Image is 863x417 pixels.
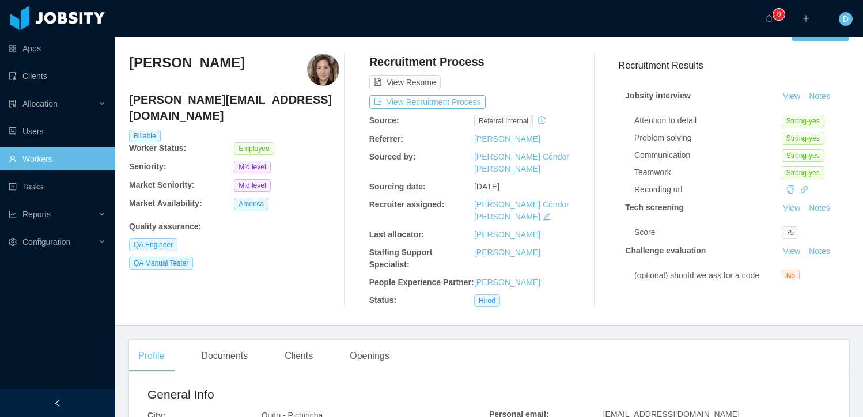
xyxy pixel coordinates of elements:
i: icon: copy [786,185,794,194]
div: Documents [192,340,257,372]
b: Seniority: [129,162,166,171]
a: [PERSON_NAME] [474,230,540,239]
a: [PERSON_NAME] Cóndor [PERSON_NAME] [474,200,569,221]
a: icon: userWorkers [9,147,106,170]
span: [DATE] [474,182,499,191]
b: Status: [369,295,396,305]
div: Copy [786,184,794,196]
a: [PERSON_NAME] [474,278,540,287]
div: Profile [129,340,173,372]
b: Referrer: [369,134,403,143]
a: View [779,247,804,256]
i: icon: solution [9,100,17,108]
h4: [PERSON_NAME][EMAIL_ADDRESS][DOMAIN_NAME] [129,92,339,124]
div: Teamwork [634,166,782,179]
div: (optional) should we ask for a code refactor and make a new evaluation? [634,270,782,294]
div: Score [634,226,782,238]
b: People Experience Partner: [369,278,474,287]
b: Worker Status: [129,143,186,153]
b: Sourced by: [369,152,416,161]
b: Last allocator: [369,230,425,239]
span: Mid level [234,161,270,173]
i: icon: edit [543,213,551,221]
strong: Challenge evaluation [625,246,706,255]
a: icon: profileTasks [9,175,106,198]
a: View [779,203,804,213]
b: Quality assurance : [129,222,201,231]
button: Notes [804,245,835,259]
strong: Jobsity interview [625,91,691,100]
button: icon: exportView Recruitment Process [369,95,486,109]
div: Clients [275,340,322,372]
b: Source: [369,116,399,125]
span: Strong-yes [782,132,824,145]
div: Attention to detail [634,115,782,127]
span: 75 [782,226,798,239]
a: icon: exportView Recruitment Process [369,97,486,107]
a: [PERSON_NAME] Cóndor [PERSON_NAME] [474,152,569,173]
b: Market Seniority: [129,180,195,189]
div: Openings [340,340,399,372]
a: icon: appstoreApps [9,37,106,60]
span: Configuration [22,237,70,247]
a: icon: robotUsers [9,120,106,143]
button: Notes [804,90,835,104]
i: icon: history [538,116,546,124]
span: Employee [234,142,274,155]
button: Notes [804,202,835,215]
a: icon: auditClients [9,65,106,88]
h3: [PERSON_NAME] [129,54,245,72]
a: icon: file-textView Resume [369,78,441,87]
span: America [234,198,268,210]
div: Communication [634,149,782,161]
i: icon: bell [765,14,773,22]
span: QA Engineer [129,238,177,251]
b: Market Availability: [129,199,202,208]
span: Allocation [22,99,58,108]
span: QA Manual Tester [129,257,193,270]
i: icon: setting [9,238,17,246]
a: icon: link [800,185,808,194]
span: Referral internal [474,115,533,127]
span: No [782,270,800,282]
span: Billable [129,130,161,142]
b: Recruiter assigned: [369,200,445,209]
a: [PERSON_NAME] [474,248,540,257]
sup: 0 [773,9,785,20]
h2: General Info [147,385,489,404]
div: Problem solving [634,132,782,144]
span: Reports [22,210,51,219]
span: Strong-yes [782,115,824,127]
img: 3ef3bb2a-abc8-4902-bad7-a289f48c859a_68348c31e91fc-400w.png [307,54,339,86]
i: icon: plus [802,14,810,22]
b: Staffing Support Specialist: [369,248,433,269]
a: [PERSON_NAME] [474,134,540,143]
span: D [843,12,849,26]
span: Hired [474,294,500,307]
div: Recording url [634,184,782,196]
span: Strong-yes [782,166,824,179]
i: icon: line-chart [9,210,17,218]
span: Strong-yes [782,149,824,162]
a: View [779,92,804,101]
button: icon: file-textView Resume [369,75,441,89]
h3: Recruitment Results [618,58,849,73]
strong: Tech screening [625,203,684,212]
b: Sourcing date: [369,182,426,191]
span: Mid level [234,179,270,192]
